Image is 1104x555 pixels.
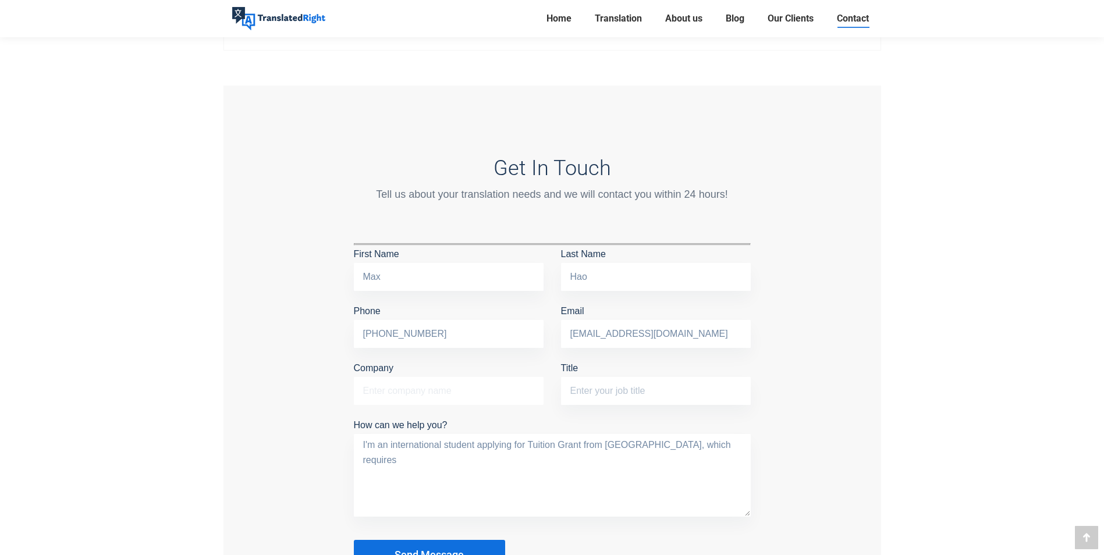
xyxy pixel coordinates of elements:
textarea: How can we help you? [354,434,751,517]
input: Email [561,320,751,348]
span: Home [546,13,571,24]
label: Phone [354,306,544,339]
a: Our Clients [764,10,817,27]
h3: Get In Touch [354,156,751,180]
span: Contact [837,13,869,24]
a: Blog [722,10,748,27]
span: Our Clients [768,13,814,24]
a: Home [543,10,575,27]
a: About us [662,10,706,27]
label: Last Name [561,249,751,282]
label: Title [561,363,751,396]
label: How can we help you? [354,420,751,447]
span: Translation [595,13,642,24]
input: Last Name [561,263,751,291]
span: About us [665,13,702,24]
label: Email [561,306,751,339]
label: Company [354,363,544,396]
a: Contact [833,10,872,27]
input: First Name [354,263,544,291]
img: Translated Right [232,7,325,30]
label: First Name [354,249,544,282]
a: Translation [591,10,645,27]
div: Tell us about your translation needs and we will contact you within 24 hours! [354,186,751,202]
span: Blog [726,13,744,24]
input: Company [354,377,544,405]
input: Title [561,377,751,405]
input: Phone [354,320,544,348]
